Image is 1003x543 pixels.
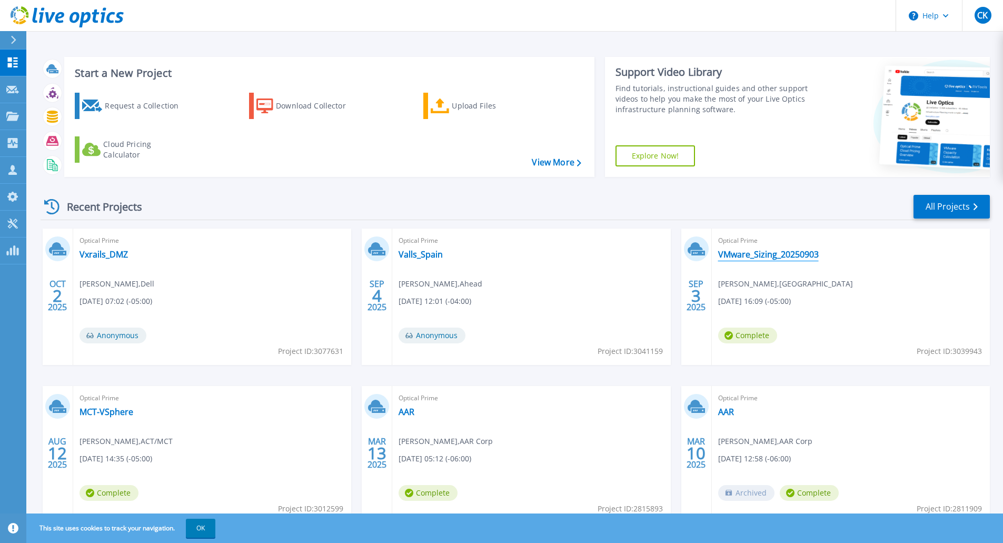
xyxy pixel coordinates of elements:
span: [DATE] 12:58 (-06:00) [718,453,791,465]
button: OK [186,519,215,538]
span: Complete [718,328,777,343]
span: Complete [780,485,839,501]
a: Explore Now! [615,145,696,166]
a: AAR [399,407,414,417]
span: Anonymous [80,328,146,343]
span: Optical Prime [80,235,345,246]
a: Cloud Pricing Calculator [75,136,192,163]
a: View More [532,157,581,167]
span: Complete [80,485,138,501]
span: Optical Prime [718,392,984,404]
div: MAR 2025 [686,434,706,472]
h3: Start a New Project [75,67,581,79]
span: [DATE] 12:01 (-04:00) [399,295,471,307]
span: Anonymous [399,328,465,343]
span: 4 [372,291,382,300]
div: SEP 2025 [367,277,387,315]
div: OCT 2025 [47,277,67,315]
span: Project ID: 3039943 [917,345,982,357]
span: Archived [718,485,774,501]
span: This site uses cookies to track your navigation. [29,519,215,538]
div: Recent Projects [41,194,156,220]
div: Find tutorials, instructional guides and other support videos to help you make the most of your L... [615,83,812,115]
span: [PERSON_NAME] , AAR Corp [399,436,493,447]
div: Download Collector [276,95,360,116]
span: Optical Prime [399,235,664,246]
div: Cloud Pricing Calculator [103,139,187,160]
span: [DATE] 14:35 (-05:00) [80,453,152,465]
span: [DATE] 16:09 (-05:00) [718,295,791,307]
a: Valls_Spain [399,249,443,260]
div: Request a Collection [105,95,189,116]
span: Project ID: 3077631 [278,345,343,357]
span: Optical Prime [399,392,664,404]
span: [PERSON_NAME] , AAR Corp [718,436,812,447]
span: [DATE] 07:02 (-05:00) [80,295,152,307]
span: [PERSON_NAME] , [GEOGRAPHIC_DATA] [718,278,853,290]
div: AUG 2025 [47,434,67,472]
div: Support Video Library [615,65,812,79]
a: Upload Files [423,93,541,119]
span: 12 [48,449,67,458]
a: Request a Collection [75,93,192,119]
span: [DATE] 05:12 (-06:00) [399,453,471,465]
span: Project ID: 3041159 [598,345,663,357]
div: SEP 2025 [686,277,706,315]
span: Project ID: 2815893 [598,503,663,515]
a: Download Collector [249,93,366,119]
span: 3 [691,291,701,300]
div: Upload Files [452,95,536,116]
span: Complete [399,485,458,501]
div: MAR 2025 [367,434,387,472]
span: 13 [368,449,386,458]
span: [PERSON_NAME] , ACT/MCT [80,436,173,447]
span: Project ID: 2811909 [917,503,982,515]
a: MCT-VSphere [80,407,133,417]
a: Vxrails_DMZ [80,249,128,260]
span: [PERSON_NAME] , Ahead [399,278,482,290]
span: CK [977,11,988,19]
a: AAR [718,407,734,417]
span: Optical Prime [718,235,984,246]
a: VMware_Sizing_20250903 [718,249,819,260]
span: Project ID: 3012599 [278,503,343,515]
span: 10 [687,449,706,458]
span: Optical Prime [80,392,345,404]
a: All Projects [913,195,990,219]
span: 2 [53,291,62,300]
span: [PERSON_NAME] , Dell [80,278,154,290]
